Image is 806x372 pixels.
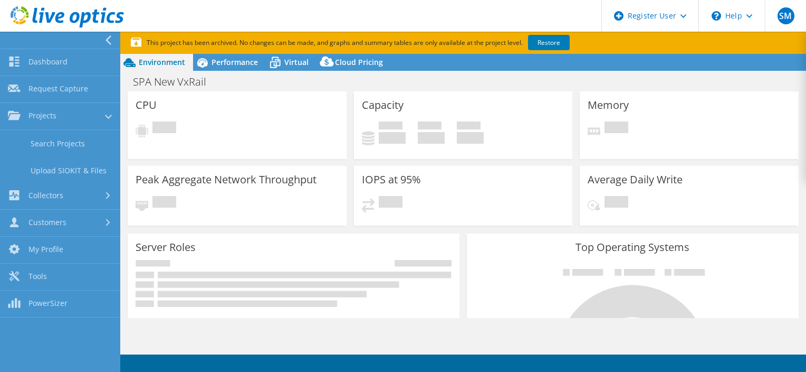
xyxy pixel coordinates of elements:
[362,99,404,111] h3: Capacity
[418,132,445,144] h4: 0 GiB
[379,196,402,210] span: Pending
[136,241,196,253] h3: Server Roles
[457,122,481,132] span: Total
[528,35,570,50] a: Restore
[379,122,402,132] span: Used
[475,241,791,253] h3: Top Operating Systems
[152,196,176,210] span: Pending
[379,132,406,144] h4: 0 GiB
[128,76,223,88] h1: SPA New VxRail
[335,57,383,67] span: Cloud Pricing
[136,99,157,111] h3: CPU
[778,7,794,24] span: SM
[588,174,683,185] h3: Average Daily Write
[712,11,721,21] svg: \n
[457,132,484,144] h4: 0 GiB
[139,57,185,67] span: Environment
[212,57,258,67] span: Performance
[284,57,309,67] span: Virtual
[136,174,316,185] h3: Peak Aggregate Network Throughput
[604,196,628,210] span: Pending
[418,122,442,132] span: Free
[604,122,628,136] span: Pending
[588,99,629,111] h3: Memory
[152,122,176,136] span: Pending
[131,37,648,49] p: This project has been archived. No changes can be made, and graphs and summary tables are only av...
[362,174,421,185] h3: IOPS at 95%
